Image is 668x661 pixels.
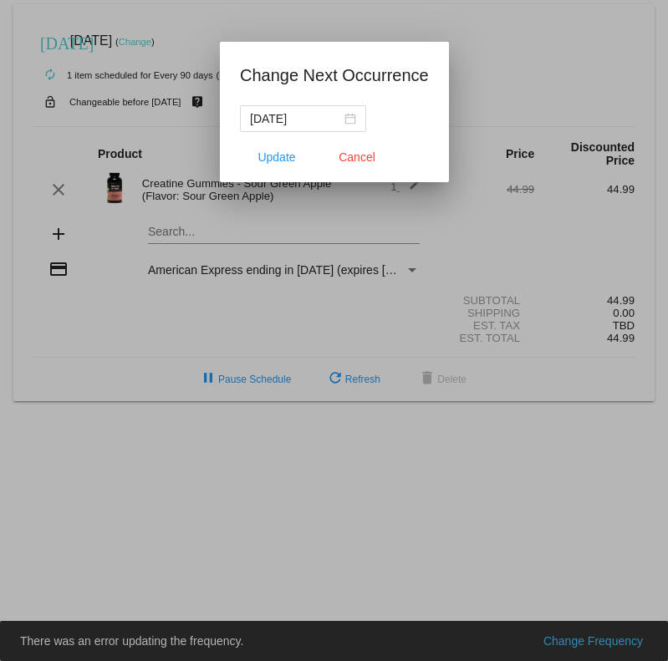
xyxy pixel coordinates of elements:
[250,109,341,128] input: Select date
[240,142,314,172] button: Update
[240,62,429,89] h1: Change Next Occurrence
[339,150,375,164] span: Cancel
[258,150,295,164] span: Update
[320,142,394,172] button: Close dialog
